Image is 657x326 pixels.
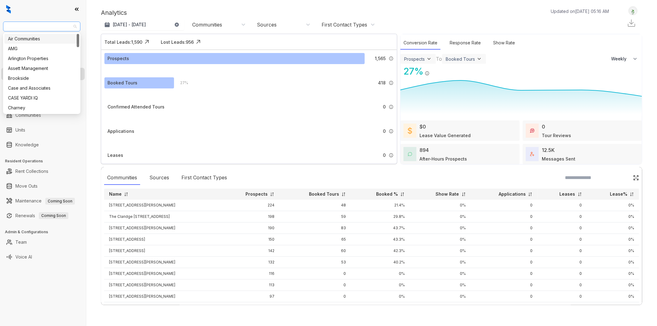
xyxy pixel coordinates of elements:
div: First Contact Types [322,21,367,28]
td: 116 [220,268,279,279]
td: 113 [220,279,279,291]
li: Team [1,236,85,248]
p: Applications [499,191,526,197]
div: Arlington Properties [8,55,75,62]
p: Booked Tours [309,191,339,197]
img: Info [389,129,394,134]
span: 0 [383,152,386,159]
img: Info [389,80,394,85]
img: logo [6,5,11,14]
img: Click Icon [194,37,203,47]
td: 0 [537,257,587,268]
td: 81 [220,302,279,314]
span: 0 [383,128,386,135]
td: 0 [279,279,351,291]
td: 0% [410,257,471,268]
td: 0 [537,211,587,222]
h3: Resident Operations [5,158,86,164]
h3: Admin & Configurations [5,229,86,235]
img: UserAvatar [629,8,637,14]
img: sorting [124,192,128,197]
td: 0% [587,268,639,279]
div: AMG [4,44,79,54]
img: Info [389,56,394,61]
li: Maintenance [1,195,85,207]
td: 0% [587,234,639,245]
td: 0 [537,291,587,302]
td: 0 [279,291,351,302]
td: [STREET_ADDRESS] [104,302,220,314]
td: 0 [471,291,538,302]
td: 0% [587,211,639,222]
div: Conversion Rate [400,36,440,50]
div: Communities [192,21,222,28]
div: Arlington Properties [4,54,79,63]
td: 0 [537,245,587,257]
div: First Contact Types [178,171,230,185]
img: sorting [341,192,346,197]
img: LeaseValue [408,127,412,134]
td: 43.3% [351,234,410,245]
td: 0% [351,268,410,279]
td: [STREET_ADDRESS][PERSON_NAME] [104,279,220,291]
div: Total Leads: 1,590 [104,39,142,45]
img: Click Icon [430,65,439,75]
p: Booked % [376,191,398,197]
p: Leases [560,191,575,197]
td: 0 [471,279,538,291]
img: Download [627,18,636,28]
td: [STREET_ADDRESS] [104,234,220,245]
div: Applications [107,128,134,135]
div: Lost Leads: 956 [161,39,194,45]
div: Air Communities [4,34,79,44]
td: 0% [587,291,639,302]
div: $0 [420,123,426,130]
div: Response Rate [447,36,484,50]
td: 190 [220,222,279,234]
img: Click Icon [142,37,152,47]
div: Booked Tours [446,56,475,62]
td: 60 [279,245,351,257]
div: Tour Reviews [542,132,571,139]
li: Units [1,124,85,136]
a: Units [15,124,25,136]
td: [STREET_ADDRESS] [104,245,220,257]
div: AMG [8,45,75,52]
p: Lease% [610,191,627,197]
div: Sources [146,171,172,185]
td: 132 [220,257,279,268]
li: Communities [1,109,85,121]
td: 43.7% [351,222,410,234]
div: After-Hours Prospects [420,156,467,162]
td: 0 [471,211,538,222]
td: 29.8% [351,211,410,222]
li: Rent Collections [1,165,85,177]
img: Info [389,153,394,158]
td: 0 [537,222,587,234]
td: 65 [279,234,351,245]
td: 0 [471,222,538,234]
li: Leads [1,41,85,54]
div: Case and Associates [8,85,75,92]
button: Weekly [607,53,642,64]
a: Communities [15,109,41,121]
td: 198 [220,211,279,222]
td: 150 [220,234,279,245]
img: TotalFum [530,152,534,156]
li: Leasing [1,68,85,80]
a: Knowledge [15,139,39,151]
span: Weekly [611,56,630,62]
td: 0% [587,222,639,234]
div: CASE YARDI IQ [4,93,79,103]
a: Move Outs [15,180,38,192]
td: 48 [279,200,351,211]
td: 0% [587,257,639,268]
img: sorting [400,192,405,197]
p: Prospects [245,191,268,197]
a: Team [15,236,27,248]
div: Confirmed Attended Tours [107,104,164,110]
div: Lease Value Generated [420,132,471,139]
td: 0 [537,234,587,245]
td: 0% [587,200,639,211]
td: 0% [587,279,639,291]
